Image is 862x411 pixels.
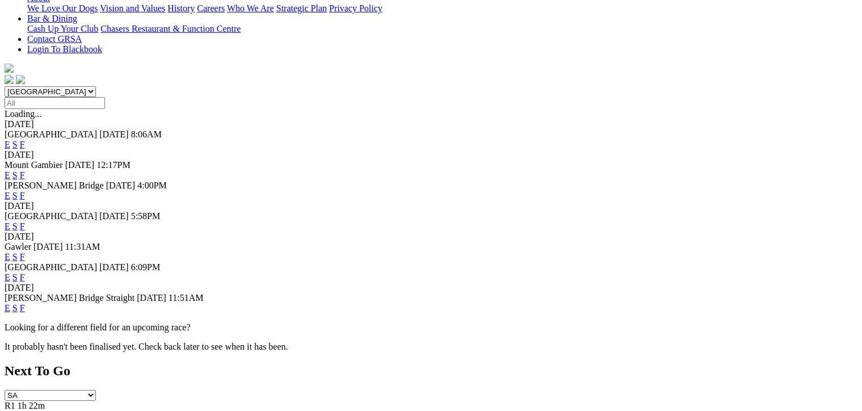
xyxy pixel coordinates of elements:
[18,401,45,410] span: 1h 22m
[27,24,98,33] a: Cash Up Your Club
[20,272,25,282] a: F
[12,191,18,200] a: S
[5,242,31,251] span: Gawler
[131,262,161,272] span: 6:09PM
[27,34,82,44] a: Contact GRSA
[12,221,18,231] a: S
[20,191,25,200] a: F
[5,109,41,119] span: Loading...
[27,14,77,23] a: Bar & Dining
[27,3,857,14] div: About
[5,262,97,272] span: [GEOGRAPHIC_DATA]
[106,181,136,190] span: [DATE]
[169,293,204,303] span: 11:51AM
[5,201,857,211] div: [DATE]
[137,293,166,303] span: [DATE]
[20,170,25,180] a: F
[5,75,14,84] img: facebook.svg
[96,160,131,170] span: 12:17PM
[65,160,95,170] span: [DATE]
[12,170,18,180] a: S
[12,140,18,149] a: S
[65,242,100,251] span: 11:31AM
[5,140,10,149] a: E
[27,3,98,13] a: We Love Our Dogs
[276,3,327,13] a: Strategic Plan
[5,401,15,410] span: R1
[33,242,63,251] span: [DATE]
[5,181,104,190] span: [PERSON_NAME] Bridge
[5,191,10,200] a: E
[329,3,382,13] a: Privacy Policy
[5,119,857,129] div: [DATE]
[20,303,25,313] a: F
[5,342,288,351] partial: It probably hasn't been finalised yet. Check back later to see when it has been.
[20,221,25,231] a: F
[5,160,63,170] span: Mount Gambier
[12,272,18,282] a: S
[5,129,97,139] span: [GEOGRAPHIC_DATA]
[16,75,25,84] img: twitter.svg
[27,44,102,54] a: Login To Blackbook
[5,272,10,282] a: E
[167,3,195,13] a: History
[5,221,10,231] a: E
[5,283,857,293] div: [DATE]
[197,3,225,13] a: Careers
[27,24,857,34] div: Bar & Dining
[5,64,14,73] img: logo-grsa-white.png
[5,97,105,109] input: Select date
[5,150,857,160] div: [DATE]
[5,232,857,242] div: [DATE]
[5,170,10,180] a: E
[5,303,10,313] a: E
[5,252,10,262] a: E
[20,140,25,149] a: F
[131,129,162,139] span: 8:06AM
[100,3,165,13] a: Vision and Values
[5,211,97,221] span: [GEOGRAPHIC_DATA]
[99,262,129,272] span: [DATE]
[227,3,274,13] a: Who We Are
[99,129,129,139] span: [DATE]
[20,252,25,262] a: F
[99,211,129,221] span: [DATE]
[5,293,134,303] span: [PERSON_NAME] Bridge Straight
[131,211,161,221] span: 5:58PM
[100,24,241,33] a: Chasers Restaurant & Function Centre
[12,303,18,313] a: S
[5,363,857,379] h2: Next To Go
[137,181,167,190] span: 4:00PM
[12,252,18,262] a: S
[5,322,857,333] p: Looking for a different field for an upcoming race?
